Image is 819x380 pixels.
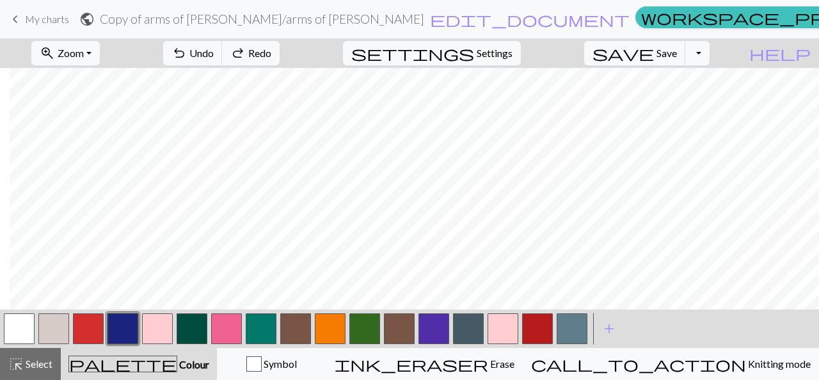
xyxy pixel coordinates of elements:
[584,41,686,65] button: Save
[58,47,84,59] span: Zoom
[8,355,24,373] span: highlight_alt
[749,44,811,62] span: help
[656,47,677,59] span: Save
[746,358,811,370] span: Knitting mode
[40,44,55,62] span: zoom_in
[24,358,52,370] span: Select
[248,47,271,59] span: Redo
[69,355,177,373] span: palette
[601,320,617,338] span: add
[189,47,214,59] span: Undo
[351,44,474,62] span: settings
[343,41,521,65] button: SettingsSettings
[488,358,514,370] span: Erase
[31,41,100,65] button: Zoom
[8,8,69,30] a: My charts
[430,10,630,28] span: edit_document
[217,348,326,380] button: Symbol
[25,13,69,25] span: My charts
[262,358,297,370] span: Symbol
[222,41,280,65] button: Redo
[477,45,513,61] span: Settings
[8,10,23,28] span: keyboard_arrow_left
[531,355,746,373] span: call_to_action
[177,358,209,370] span: Colour
[61,348,217,380] button: Colour
[523,348,819,380] button: Knitting mode
[326,348,523,380] button: Erase
[79,10,95,28] span: public
[592,44,654,62] span: save
[163,41,223,65] button: Undo
[351,45,474,61] i: Settings
[171,44,187,62] span: undo
[230,44,246,62] span: redo
[335,355,488,373] span: ink_eraser
[100,12,424,26] h2: Copy of arms of [PERSON_NAME] / arms of [PERSON_NAME]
